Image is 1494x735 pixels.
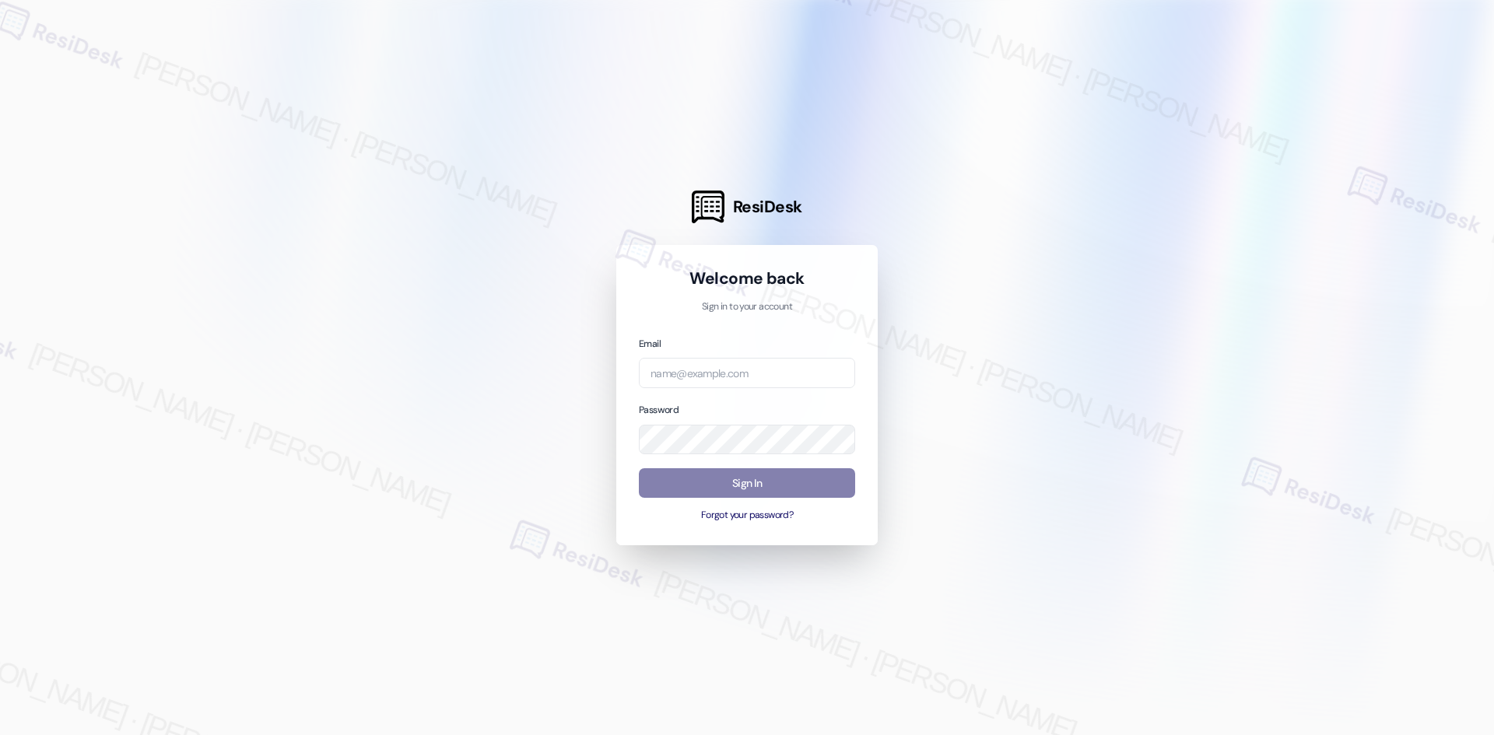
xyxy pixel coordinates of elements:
[639,404,679,416] label: Password
[639,300,855,314] p: Sign in to your account
[639,468,855,499] button: Sign In
[639,268,855,289] h1: Welcome back
[639,509,855,523] button: Forgot your password?
[639,338,661,350] label: Email
[692,191,724,223] img: ResiDesk Logo
[733,196,802,218] span: ResiDesk
[639,358,855,388] input: name@example.com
